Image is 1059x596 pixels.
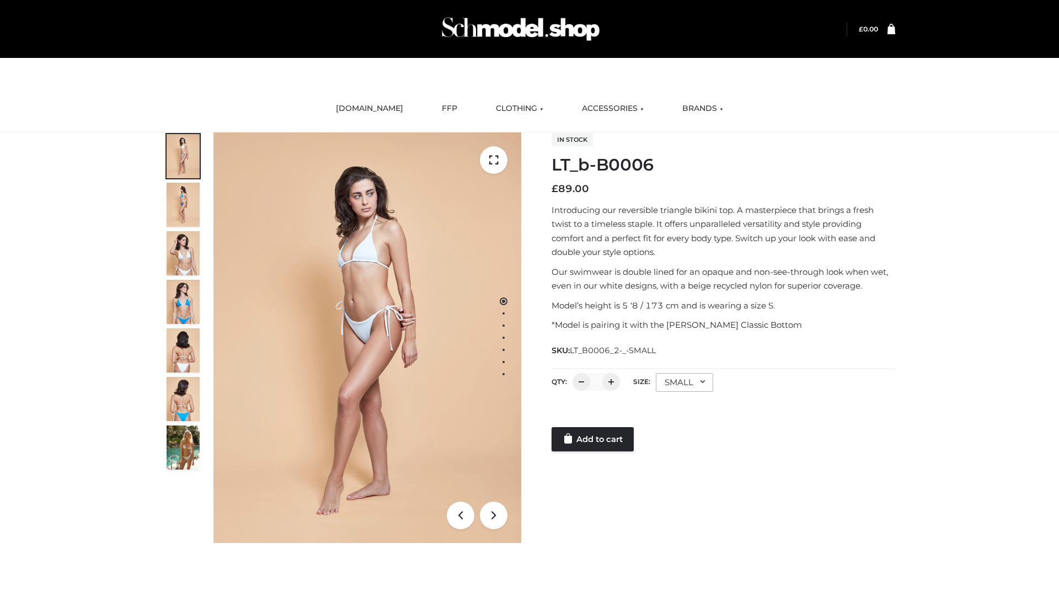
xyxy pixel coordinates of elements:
[574,97,652,121] a: ACCESSORIES
[213,132,521,543] img: ArielClassicBikiniTop_CloudNine_AzureSky_OW114ECO_1
[552,299,895,313] p: Model’s height is 5 ‘8 / 173 cm and is wearing a size S.
[656,373,713,392] div: SMALL
[167,425,200,470] img: Arieltop_CloudNine_AzureSky2.jpg
[167,328,200,372] img: ArielClassicBikiniTop_CloudNine_AzureSky_OW114ECO_7-scaled.jpg
[552,318,895,332] p: *Model is pairing it with the [PERSON_NAME] Classic Bottom
[434,97,466,121] a: FFP
[167,183,200,227] img: ArielClassicBikiniTop_CloudNine_AzureSky_OW114ECO_2-scaled.jpg
[552,133,593,146] span: In stock
[859,25,863,33] span: £
[552,183,558,195] span: £
[552,203,895,259] p: Introducing our reversible triangle bikini top. A masterpiece that brings a fresh twist to a time...
[328,97,411,121] a: [DOMAIN_NAME]
[674,97,731,121] a: BRANDS
[552,265,895,293] p: Our swimwear is double lined for an opaque and non-see-through look when wet, even in our white d...
[167,280,200,324] img: ArielClassicBikiniTop_CloudNine_AzureSky_OW114ECO_4-scaled.jpg
[552,377,567,386] label: QTY:
[167,231,200,275] img: ArielClassicBikiniTop_CloudNine_AzureSky_OW114ECO_3-scaled.jpg
[859,25,878,33] a: £0.00
[552,427,634,451] a: Add to cart
[552,183,589,195] bdi: 89.00
[570,345,656,355] span: LT_B0006_2-_-SMALL
[167,134,200,178] img: ArielClassicBikiniTop_CloudNine_AzureSky_OW114ECO_1-scaled.jpg
[167,377,200,421] img: ArielClassicBikiniTop_CloudNine_AzureSky_OW114ECO_8-scaled.jpg
[552,344,657,357] span: SKU:
[859,25,878,33] bdi: 0.00
[438,7,603,51] img: Schmodel Admin 964
[633,377,650,386] label: Size:
[488,97,552,121] a: CLOTHING
[552,155,895,175] h1: LT_b-B0006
